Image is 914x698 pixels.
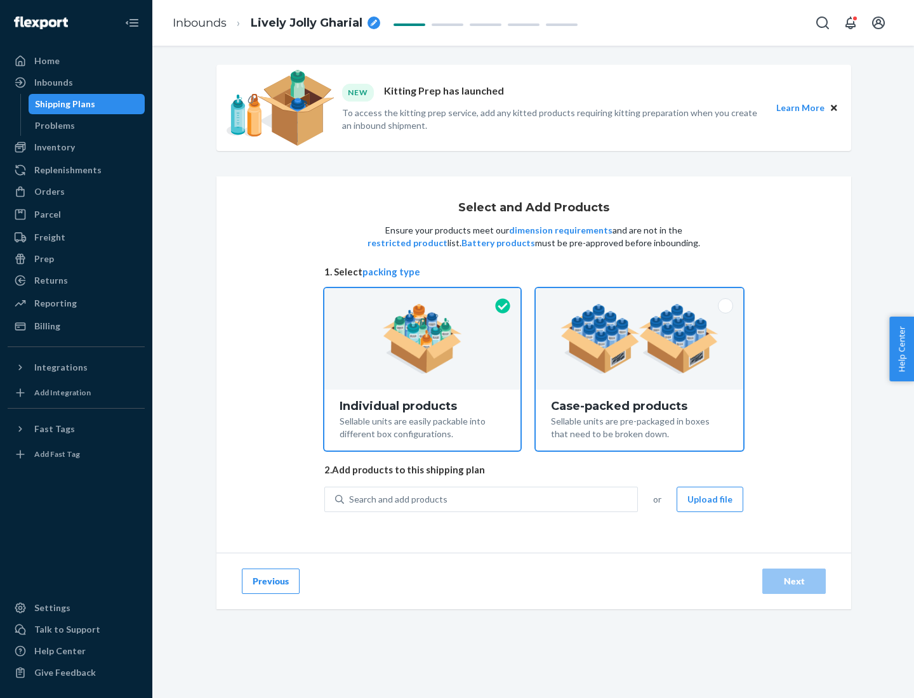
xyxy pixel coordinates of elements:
button: Give Feedback [8,662,145,683]
div: Reporting [34,297,77,310]
a: Inventory [8,137,145,157]
div: Case-packed products [551,400,728,412]
span: 2. Add products to this shipping plan [324,463,743,477]
div: Sellable units are pre-packaged in boxes that need to be broken down. [551,412,728,440]
div: Integrations [34,361,88,374]
button: Previous [242,569,300,594]
a: Inbounds [173,16,227,30]
div: Parcel [34,208,61,221]
div: Next [773,575,815,588]
a: Billing [8,316,145,336]
div: Add Fast Tag [34,449,80,459]
div: Billing [34,320,60,333]
button: Integrations [8,357,145,378]
div: Orders [34,185,65,198]
button: Close Navigation [119,10,145,36]
div: Inventory [34,141,75,154]
a: Help Center [8,641,145,661]
button: Help Center [889,317,914,381]
a: Add Fast Tag [8,444,145,464]
button: dimension requirements [509,224,613,237]
button: restricted product [368,237,447,249]
a: Home [8,51,145,71]
div: Talk to Support [34,623,100,636]
div: Add Integration [34,387,91,398]
a: Prep [8,249,145,269]
div: Help Center [34,645,86,657]
button: Learn More [776,101,825,115]
button: Open Search Box [810,10,835,36]
a: Problems [29,115,145,136]
div: Fast Tags [34,423,75,435]
button: Battery products [461,237,535,249]
span: Lively Jolly Gharial [251,15,362,32]
button: packing type [362,265,420,279]
div: Returns [34,274,68,287]
a: Talk to Support [8,619,145,640]
p: To access the kitting prep service, add any kitted products requiring kitting preparation when yo... [342,107,765,132]
a: Reporting [8,293,145,313]
button: Open account menu [866,10,891,36]
a: Inbounds [8,72,145,93]
div: Settings [34,602,70,614]
div: Shipping Plans [35,98,95,110]
div: Individual products [340,400,505,412]
span: or [653,493,661,506]
div: Search and add products [349,493,447,506]
img: individual-pack.facf35554cb0f1810c75b2bd6df2d64e.png [383,304,462,374]
a: Replenishments [8,160,145,180]
button: Upload file [677,487,743,512]
img: case-pack.59cecea509d18c883b923b81aeac6d0b.png [560,304,719,374]
div: Freight [34,231,65,244]
button: Next [762,569,826,594]
div: Replenishments [34,164,102,176]
h1: Select and Add Products [458,202,609,214]
p: Kitting Prep has launched [384,84,504,101]
div: Home [34,55,60,67]
div: NEW [342,84,374,101]
div: Give Feedback [34,666,96,679]
p: Ensure your products meet our and are not in the list. must be pre-approved before inbounding. [366,224,701,249]
div: Sellable units are easily packable into different box configurations. [340,412,505,440]
button: Close [827,101,841,115]
button: Open notifications [838,10,863,36]
a: Freight [8,227,145,247]
a: Shipping Plans [29,94,145,114]
div: Problems [35,119,75,132]
a: Settings [8,598,145,618]
a: Orders [8,181,145,202]
div: Inbounds [34,76,73,89]
button: Fast Tags [8,419,145,439]
a: Add Integration [8,383,145,403]
div: Prep [34,253,54,265]
span: 1. Select [324,265,743,279]
img: Flexport logo [14,16,68,29]
a: Parcel [8,204,145,225]
ol: breadcrumbs [162,4,390,42]
a: Returns [8,270,145,291]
